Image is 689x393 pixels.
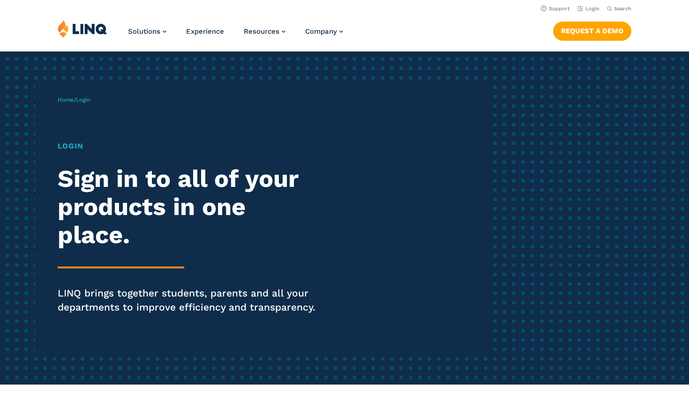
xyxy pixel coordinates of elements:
[614,6,631,12] span: Search
[58,96,74,103] a: Home
[541,6,570,12] a: Support
[58,286,323,314] p: LINQ brings together students, parents and all your departments to improve efficiency and transpa...
[186,27,224,36] a: Experience
[76,96,90,103] span: Login
[58,96,90,103] span: /
[58,20,107,37] img: LINQ | K‑12 Software
[244,27,279,36] span: Resources
[305,27,337,36] span: Company
[244,27,285,36] a: Resources
[128,20,343,51] nav: Primary Navigation
[128,27,166,36] a: Solutions
[305,27,343,36] a: Company
[553,22,631,40] a: Request a Demo
[607,5,631,12] button: Open Search Bar
[128,27,160,36] span: Solutions
[553,20,631,40] nav: Button Navigation
[577,6,599,12] a: Login
[58,141,323,152] h1: Login
[58,165,323,249] h2: Sign in to all of your products in one place.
